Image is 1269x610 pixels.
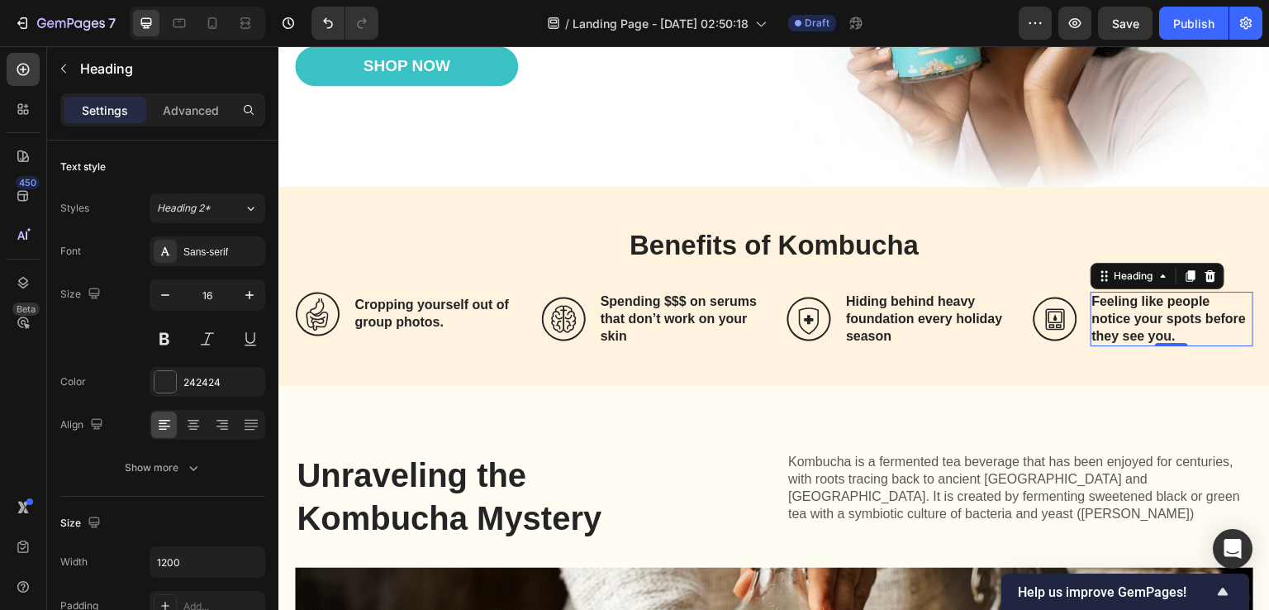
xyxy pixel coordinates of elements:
span: Heading 2* [157,201,211,216]
h2: Unraveling the Kombucha Mystery [17,406,416,495]
p: Advanced [163,102,219,119]
span: / [565,15,569,32]
span: Help us improve GemPages! [1018,584,1213,600]
div: 450 [16,176,40,189]
div: Sans-serif [183,245,261,260]
div: Text style [60,160,106,174]
div: Undo/Redo [311,7,378,40]
button: Show survey - Help us improve GemPages! [1018,582,1233,602]
button: Show more [60,453,265,483]
span: Save [1112,17,1139,31]
h3: Rich Text Editor. Editing area: main [566,245,730,300]
div: Size [60,284,104,306]
div: Show more [125,460,202,476]
div: Publish [1173,15,1214,32]
p: Settings [82,102,128,119]
p: Kombucha is a fermented tea beverage that has been enjoyed for centuries, with roots tracing back... [510,407,973,476]
iframe: Design area [278,46,1269,610]
span: Draft [805,16,829,31]
p: Hiding behind heavy foundation every holiday season [568,247,728,298]
h3: Rich Text Editor. Editing area: main [321,245,484,300]
h3: Rich Text Editor. Editing area: main [812,245,976,300]
div: Font [60,244,81,259]
button: Publish [1159,7,1229,40]
button: Save [1098,7,1153,40]
div: Color [60,374,86,389]
div: Width [60,555,88,569]
button: Heading 2* [150,193,265,223]
div: Align [60,414,107,436]
div: Styles [60,201,89,216]
p: Feeling like people notice your spots before they see you. [814,247,974,298]
button: 7 [7,7,123,40]
div: Open Intercom Messenger [1213,529,1252,569]
div: Heading [833,222,878,237]
div: 242424 [183,375,261,390]
p: 7 [108,13,116,33]
div: Size [60,512,104,535]
span: Landing Page - [DATE] 02:50:18 [573,15,749,32]
div: Beta [12,303,40,316]
p: Heading [80,59,259,79]
input: Auto [150,547,264,577]
p: Spending $$$ on serums that don’t work on your skin [322,247,482,298]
